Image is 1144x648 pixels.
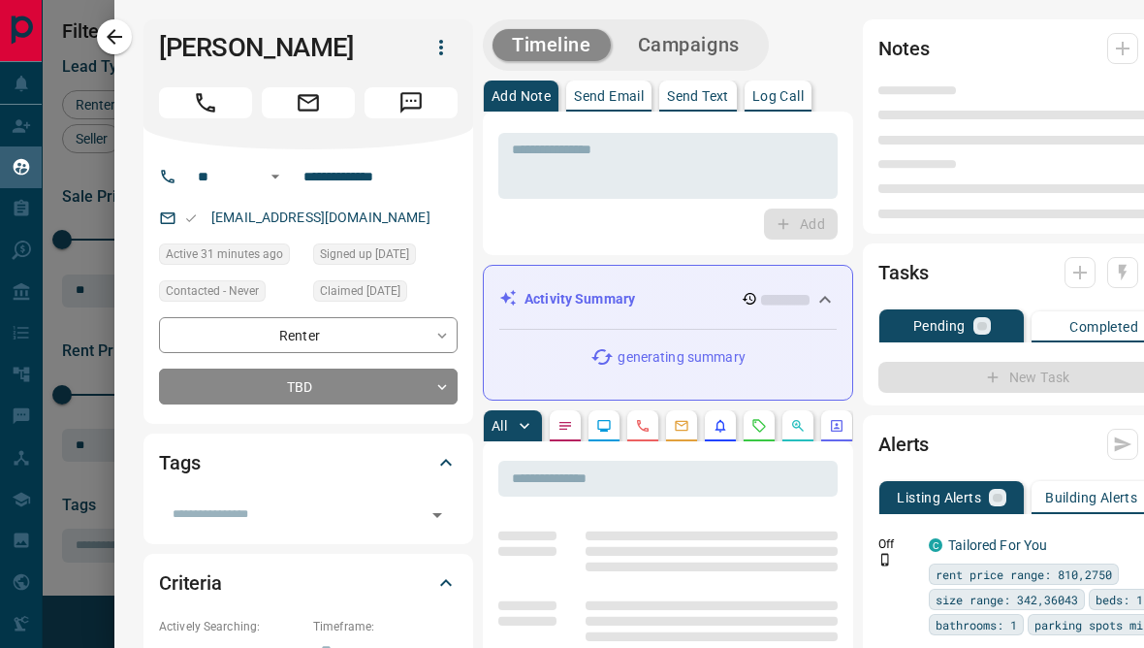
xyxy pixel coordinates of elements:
[159,618,303,635] p: Actively Searching:
[313,618,458,635] p: Timeframe:
[1045,491,1137,504] p: Building Alerts
[557,418,573,434] svg: Notes
[320,281,400,301] span: Claimed [DATE]
[878,257,928,288] h2: Tasks
[878,535,917,553] p: Off
[596,418,612,434] svg: Lead Browsing Activity
[313,243,458,271] div: Wed Aug 13 2025
[948,537,1047,553] a: Tailored For You
[751,418,767,434] svg: Requests
[574,89,644,103] p: Send Email
[159,560,458,606] div: Criteria
[159,447,200,478] h2: Tags
[499,281,837,317] div: Activity Summary
[264,165,287,188] button: Open
[365,87,458,118] span: Message
[667,89,729,103] p: Send Text
[1069,320,1138,334] p: Completed
[159,369,458,405] div: TBD
[936,615,1017,634] span: bathrooms: 1
[320,244,409,264] span: Signed up [DATE]
[166,281,259,301] span: Contacted - Never
[936,565,1112,584] span: rent price range: 810,2750
[878,33,929,64] h2: Notes
[159,243,303,271] div: Mon Aug 18 2025
[159,32,396,63] h1: [PERSON_NAME]
[897,491,981,504] p: Listing Alerts
[713,418,728,434] svg: Listing Alerts
[313,280,458,308] div: Wed Aug 13 2025
[929,538,942,552] div: condos.ca
[913,319,966,333] p: Pending
[211,210,430,225] a: [EMAIL_ADDRESS][DOMAIN_NAME]
[790,418,806,434] svg: Opportunities
[159,87,252,118] span: Call
[159,439,458,486] div: Tags
[493,29,611,61] button: Timeline
[674,418,689,434] svg: Emails
[829,418,844,434] svg: Agent Actions
[524,289,635,309] p: Activity Summary
[635,418,651,434] svg: Calls
[159,317,458,353] div: Renter
[618,347,745,368] p: generating summary
[184,211,198,225] svg: Email Valid
[159,567,222,599] h2: Criteria
[936,590,1078,609] span: size range: 342,36043
[878,429,929,460] h2: Alerts
[492,89,551,103] p: Add Note
[262,87,355,118] span: Email
[424,502,451,529] button: Open
[492,419,507,433] p: All
[166,244,283,264] span: Active 31 minutes ago
[619,29,759,61] button: Campaigns
[752,89,804,103] p: Log Call
[878,553,892,567] svg: Push Notification Only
